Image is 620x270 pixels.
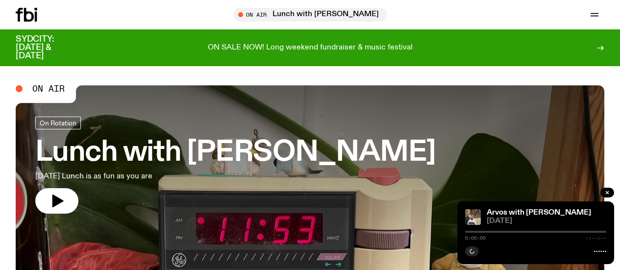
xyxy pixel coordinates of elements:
p: [DATE] Lunch is as fun as you are [35,171,286,182]
button: On AirLunch with [PERSON_NAME] [233,8,387,22]
a: Arvos with [PERSON_NAME] [487,209,591,217]
a: On Rotation [35,117,81,129]
p: ON SALE NOW! Long weekend fundraiser & music festival [208,44,413,52]
span: 0:00:00 [465,236,486,241]
span: -:--:-- [586,236,606,241]
h3: SYDCITY: [DATE] & [DATE] [16,35,78,60]
span: [DATE] [487,218,606,225]
span: On Rotation [40,120,76,127]
a: Lunch with [PERSON_NAME][DATE] Lunch is as fun as you are [35,117,436,214]
span: On Air [32,84,65,93]
h3: Lunch with [PERSON_NAME] [35,139,436,167]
